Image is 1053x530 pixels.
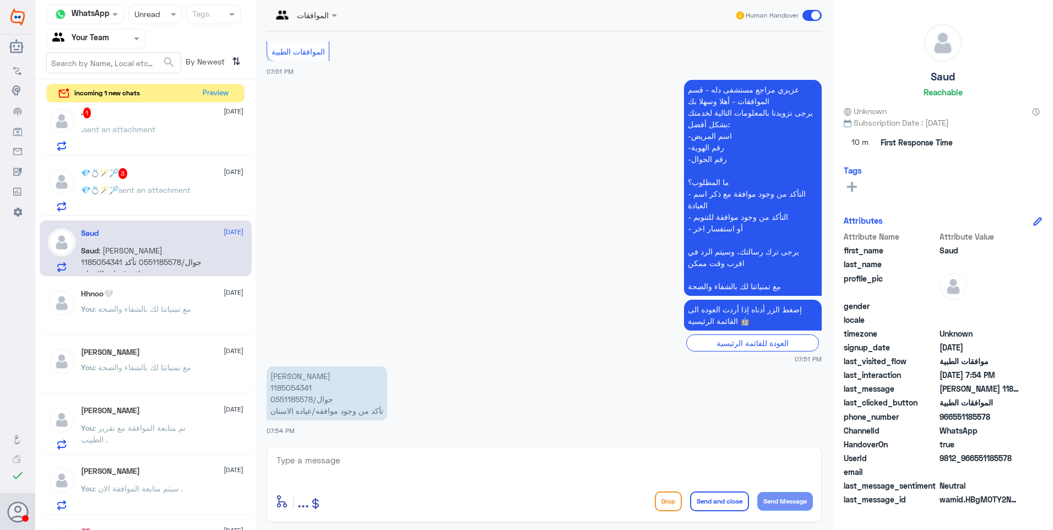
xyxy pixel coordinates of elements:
[940,411,1019,423] span: 966551185578
[940,439,1019,450] span: true
[81,304,94,313] span: You
[940,300,1019,312] span: null
[48,467,75,494] img: defaultAdmin.png
[844,314,937,326] span: locale
[48,168,75,196] img: defaultAdmin.png
[81,363,94,372] span: You
[844,397,937,408] span: last_clicked_button
[224,227,243,237] span: [DATE]
[940,480,1019,491] span: 0
[844,355,937,367] span: last_visited_flow
[7,501,28,522] button: Avatar
[844,439,937,450] span: HandoverOn
[940,494,1019,505] span: wamid.HBgMOTY2NTUxMTg1NTc4FQIAEhgUM0FBN0QyOTI3NkMwMzc0RTU4QUQA
[844,105,887,117] span: Unknown
[272,47,325,56] span: الموافقات الطبية
[881,137,953,148] span: First Response Time
[47,53,181,73] input: Search by Name, Local etc…
[844,411,937,423] span: phone_number
[83,107,91,118] span: 1
[81,289,113,299] h5: Hhnoo🤍
[181,52,227,74] span: By Newest
[844,452,937,464] span: UserId
[844,300,937,312] span: gender
[844,215,883,225] h6: Attributes
[924,87,963,97] h6: Reachable
[81,125,83,134] span: .
[94,304,191,313] span: : مع تمنياتنا لك بالشفاء والصحة
[686,334,819,351] div: العودة للقائمة الرئيسية
[684,80,822,296] p: 23/8/2025, 7:51 PM
[844,133,877,153] span: 10 m
[74,88,140,98] span: incoming 1 new chats
[940,328,1019,339] span: Unknown
[267,366,387,420] p: 23/8/2025, 7:54 PM
[844,494,937,505] span: last_message_id
[297,489,309,513] button: ...
[746,10,799,20] span: Human Handover
[81,467,140,476] h5: Amira K
[191,8,210,22] div: Tags
[198,84,233,102] button: Preview
[940,466,1019,478] span: null
[844,425,937,436] span: ChannelId
[81,423,186,444] span: : تم متابعة الموافقة مع تقرير الطبيب .
[844,466,937,478] span: email
[940,452,1019,464] span: 9812_966551185578
[940,245,1019,256] span: Saud
[52,6,69,23] img: whatsapp.png
[118,185,191,194] span: sent an attachment
[297,491,309,511] span: ...
[940,355,1019,367] span: موافقات الطبية
[224,346,243,356] span: [DATE]
[48,229,75,256] img: defaultAdmin.png
[48,406,75,434] img: defaultAdmin.png
[844,328,937,339] span: timezone
[81,185,118,194] span: 💎💍🪄🏸
[924,24,962,62] img: defaultAdmin.png
[81,406,140,415] h5: صالح الغيث
[940,342,1019,353] span: 2025-08-23T16:51:32.378Z
[690,491,749,511] button: Send and close
[844,273,937,298] span: profile_pic
[48,289,75,317] img: defaultAdmin.png
[795,354,822,364] span: 07:51 PM
[81,348,140,357] h5: خالد خليل النجدي
[224,404,243,414] span: [DATE]
[940,397,1019,408] span: الموافقات الطبية
[118,168,128,179] span: 3
[844,245,937,256] span: first_name
[81,168,128,179] h5: 💎💍🪄🏸
[232,52,241,71] i: ⇅
[81,484,94,493] span: You
[844,383,937,394] span: last_message
[81,246,99,255] span: Saud
[224,106,243,116] span: [DATE]
[940,314,1019,326] span: null
[48,348,75,375] img: defaultAdmin.png
[844,342,937,353] span: signup_date
[940,231,1019,242] span: Attribute Value
[931,71,955,83] h5: Saud
[940,369,1019,381] span: 2025-08-23T16:54:29.874Z
[940,383,1019,394] span: بدر سعود 1185054341 جوال/0551185578 تأكد من وجود موافقه/عياده الاسنان
[162,53,176,72] button: search
[684,300,822,331] p: 23/8/2025, 7:51 PM
[940,425,1019,436] span: 2
[655,491,682,511] button: Drop
[48,107,75,135] img: defaultAdmin.png
[52,30,69,47] img: yourTeam.svg
[844,231,937,242] span: Attribute Name
[224,288,243,298] span: [DATE]
[10,8,25,26] img: Widebot Logo
[11,469,24,482] i: check
[81,107,91,118] h5: .
[81,423,94,432] span: You
[844,165,862,175] h6: Tags
[162,56,176,69] span: search
[94,484,183,493] span: : سيتم متابعة الموافقة الان .
[844,369,937,381] span: last_interaction
[81,246,202,278] span: : [PERSON_NAME] 1185054341 جوال/0551185578 تأكد من وجود موافقه/عياده الاسنان
[844,480,937,491] span: last_message_sentiment
[844,258,937,270] span: last_name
